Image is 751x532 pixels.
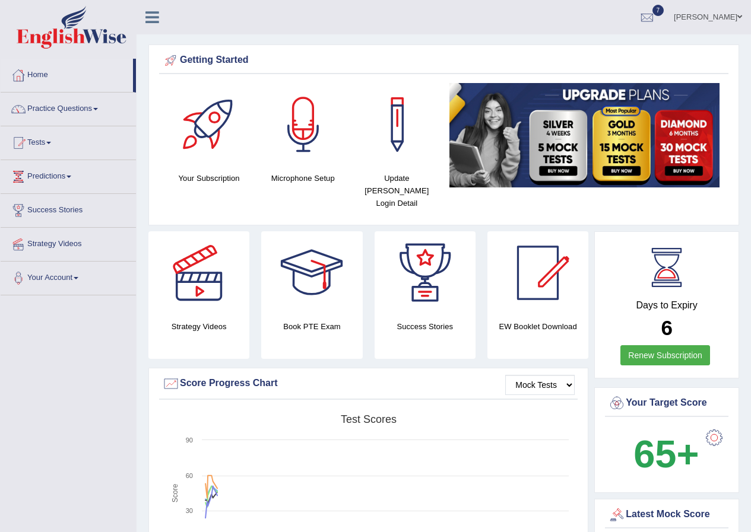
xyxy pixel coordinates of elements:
h4: Book PTE Exam [261,320,362,333]
a: Renew Subscription [620,345,710,365]
h4: Your Subscription [168,172,250,184]
a: Home [1,59,133,88]
a: Success Stories [1,194,136,224]
text: 90 [186,437,193,444]
h4: Update [PERSON_NAME] Login Detail [356,172,438,209]
tspan: Score [171,484,179,503]
a: Predictions [1,160,136,190]
img: small5.jpg [449,83,720,187]
div: Score Progress Chart [162,375,575,393]
tspan: Test scores [341,413,397,425]
b: 6 [661,316,672,339]
h4: Microphone Setup [262,172,344,184]
h4: EW Booklet Download [487,320,588,333]
b: 65+ [633,432,699,476]
text: 60 [186,472,193,479]
div: Your Target Score [608,394,725,412]
div: Latest Mock Score [608,506,725,524]
div: Getting Started [162,52,725,69]
h4: Strategy Videos [148,320,249,333]
h4: Success Stories [375,320,476,333]
text: 30 [186,507,193,514]
a: Strategy Videos [1,228,136,257]
a: Tests [1,126,136,156]
span: 7 [652,5,664,16]
a: Your Account [1,262,136,291]
a: Practice Questions [1,93,136,122]
h4: Days to Expiry [608,300,725,311]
